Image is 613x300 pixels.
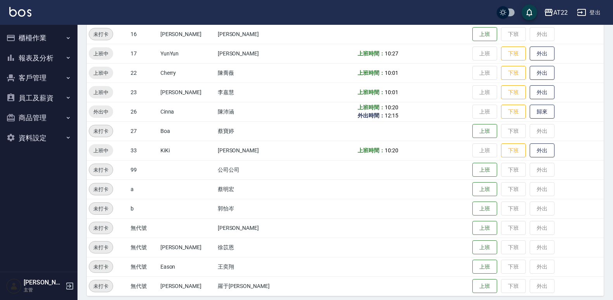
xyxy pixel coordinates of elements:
button: 上班 [472,240,497,255]
span: 上班中 [89,69,113,77]
td: 22 [129,63,158,83]
td: a [129,179,158,199]
b: 上班時間： [358,70,385,76]
td: 無代號 [129,276,158,296]
span: 上班中 [89,147,113,155]
span: 未打卡 [89,127,113,135]
button: 登出 [574,5,604,20]
span: 未打卡 [89,263,113,271]
td: [PERSON_NAME] [158,24,216,44]
td: 27 [129,121,158,141]
span: 10:20 [385,104,398,110]
span: 上班中 [89,88,113,97]
button: AT22 [541,5,571,21]
td: 無代號 [129,238,158,257]
div: AT22 [553,8,568,17]
td: 蔡寶婷 [216,121,299,141]
td: [PERSON_NAME] [216,24,299,44]
td: 徐苡恩 [216,238,299,257]
td: 無代號 [129,257,158,276]
button: 上班 [472,260,497,274]
span: 外出中 [89,108,113,116]
span: 10:20 [385,147,398,153]
td: 無代號 [129,218,158,238]
p: 主管 [24,286,63,293]
button: 上班 [472,279,497,293]
td: KiKi [158,141,216,160]
button: 下班 [501,66,526,80]
h5: [PERSON_NAME] [24,279,63,286]
button: 上班 [472,124,497,138]
img: Person [6,278,22,294]
span: 10:01 [385,70,398,76]
b: 上班時間： [358,147,385,153]
button: 下班 [501,85,526,100]
td: Cinna [158,102,216,121]
span: 未打卡 [89,30,113,38]
td: [PERSON_NAME] [216,218,299,238]
td: 陳喬薇 [216,63,299,83]
button: 商品管理 [3,108,74,128]
button: 上班 [472,221,497,235]
span: 10:01 [385,89,398,95]
td: b [129,199,158,218]
span: 未打卡 [89,185,113,193]
button: save [522,5,537,20]
td: 蔡明宏 [216,179,299,199]
button: 報表及分析 [3,48,74,68]
td: 王奕翔 [216,257,299,276]
button: 上班 [472,163,497,177]
button: 外出 [530,47,554,61]
b: 上班時間： [358,50,385,57]
td: 陳沛涵 [216,102,299,121]
span: 上班中 [89,50,113,58]
span: 未打卡 [89,166,113,174]
button: 下班 [501,143,526,158]
span: 未打卡 [89,205,113,213]
span: 12:15 [385,112,398,119]
span: 未打卡 [89,282,113,290]
td: 公司公司 [216,160,299,179]
button: 下班 [501,47,526,61]
button: 上班 [472,27,497,41]
td: 26 [129,102,158,121]
button: 外出 [530,85,554,100]
td: Cherry [158,63,216,83]
td: 16 [129,24,158,44]
button: 櫃檯作業 [3,28,74,48]
td: 羅于[PERSON_NAME] [216,276,299,296]
td: 郭怡岑 [216,199,299,218]
span: 10:27 [385,50,398,57]
b: 外出時間： [358,112,385,119]
td: [PERSON_NAME] [158,276,216,296]
td: 李嘉慧 [216,83,299,102]
td: 99 [129,160,158,179]
td: Boa [158,121,216,141]
img: Logo [9,7,31,17]
button: 上班 [472,202,497,216]
button: 資料設定 [3,128,74,148]
td: 33 [129,141,158,160]
td: [PERSON_NAME] [216,44,299,63]
span: 未打卡 [89,243,113,252]
td: Eason [158,257,216,276]
button: 下班 [501,105,526,119]
td: [PERSON_NAME] [216,141,299,160]
button: 客戶管理 [3,68,74,88]
b: 上班時間： [358,89,385,95]
span: 未打卡 [89,224,113,232]
button: 外出 [530,66,554,80]
button: 上班 [472,182,497,197]
td: 17 [129,44,158,63]
td: [PERSON_NAME] [158,238,216,257]
td: 23 [129,83,158,102]
b: 上班時間： [358,104,385,110]
td: [PERSON_NAME] [158,83,216,102]
button: 外出 [530,143,554,158]
button: 員工及薪資 [3,88,74,108]
button: 歸來 [530,105,554,119]
td: YunYun [158,44,216,63]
